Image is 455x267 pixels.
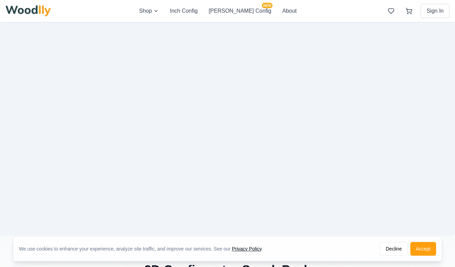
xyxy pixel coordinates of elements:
[232,246,262,252] a: Privacy Policy
[380,242,408,256] button: Decline
[282,7,297,15] button: About
[139,7,159,15] button: Shop
[262,3,273,8] span: NEW
[170,7,198,15] button: Inch Config
[421,4,450,18] button: Sign In
[410,242,436,256] button: Accept
[5,5,51,16] img: Woodlly
[19,245,268,252] div: We use cookies to enhance your experience, analyze site traffic, and improve our services. See our .
[209,7,271,15] button: [PERSON_NAME] ConfigNEW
